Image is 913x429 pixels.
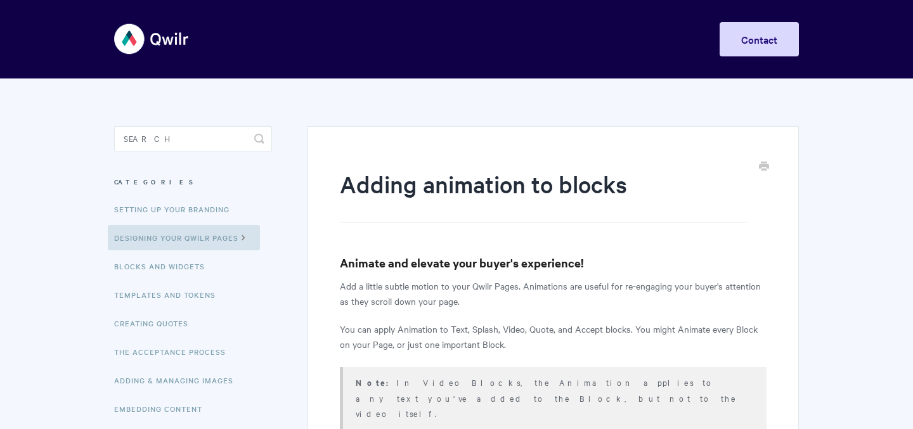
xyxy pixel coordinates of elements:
[108,225,260,250] a: Designing Your Qwilr Pages
[114,15,190,63] img: Qwilr Help Center
[340,168,748,222] h1: Adding animation to blocks
[356,375,751,421] p: In Video Blocks, the Animation applies to any text you've added to the Block, but not to the vide...
[114,368,243,393] a: Adding & Managing Images
[356,376,396,388] strong: Note:
[114,196,239,222] a: Setting up your Branding
[340,254,767,272] h3: Animate and elevate your buyer's experience!
[759,160,769,174] a: Print this Article
[340,278,767,309] p: Add a little subtle motion to your Qwilr Pages. Animations are useful for re-engaging your buyer'...
[114,126,272,151] input: Search
[114,282,225,307] a: Templates and Tokens
[114,311,198,336] a: Creating Quotes
[114,170,272,193] h3: Categories
[340,321,767,352] p: You can apply Animation to Text, Splash, Video, Quote, and Accept blocks. You might Animate every...
[114,339,235,364] a: The Acceptance Process
[114,396,212,421] a: Embedding Content
[720,22,799,56] a: Contact
[114,253,214,279] a: Blocks and Widgets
